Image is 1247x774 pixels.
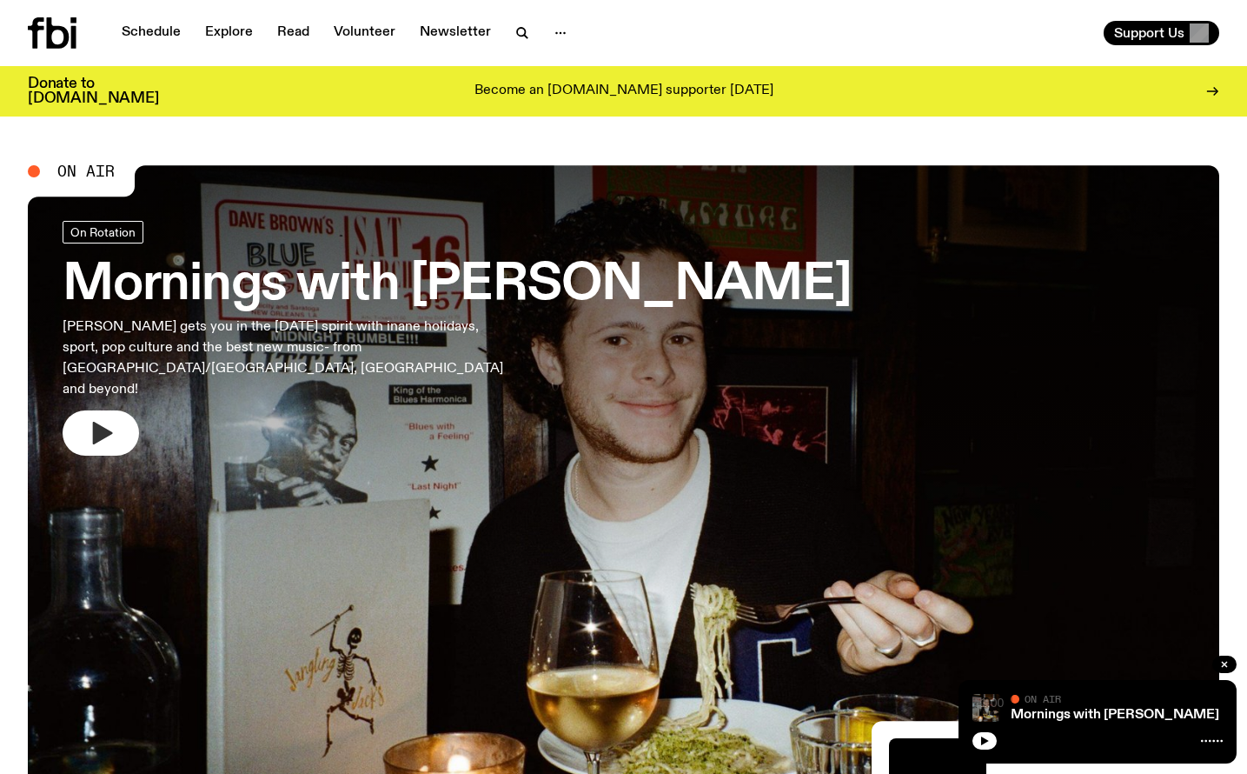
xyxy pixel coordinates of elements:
[409,21,501,45] a: Newsletter
[63,221,852,456] a: Mornings with [PERSON_NAME][PERSON_NAME] gets you in the [DATE] spirit with inane holidays, sport...
[1104,21,1219,45] button: Support Us
[111,21,191,45] a: Schedule
[28,77,159,106] h3: Donate to [DOMAIN_NAME]
[63,261,852,310] h3: Mornings with [PERSON_NAME]
[63,221,143,244] a: On Rotation
[474,83,773,99] p: Become an [DOMAIN_NAME] supporter [DATE]
[70,225,136,238] span: On Rotation
[1114,25,1184,41] span: Support Us
[63,317,507,400] p: [PERSON_NAME] gets you in the [DATE] spirit with inane holidays, sport, pop culture and the best ...
[1011,708,1219,722] a: Mornings with [PERSON_NAME]
[57,163,115,179] span: On Air
[267,21,320,45] a: Read
[323,21,406,45] a: Volunteer
[1025,693,1061,704] span: On Air
[195,21,263,45] a: Explore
